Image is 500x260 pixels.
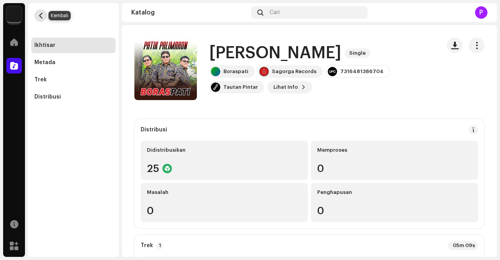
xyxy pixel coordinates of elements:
div: Distribusi [34,94,61,100]
strong: Trek [141,242,153,249]
div: Metada [34,59,55,66]
span: Lihat Info [273,79,298,95]
div: Penghapusan [317,189,472,195]
span: Cari [270,9,280,16]
div: Trek [34,77,47,83]
button: Lihat Info [267,81,312,93]
div: P [475,6,487,19]
img: 64f15ab7-a28a-4bb5-a164-82594ec98160 [6,6,22,22]
div: Tautan Pintar [223,84,258,90]
img: 8a73ed45-481f-490a-be6a-05beebca547e [259,67,269,76]
re-m-nav-item: Ikhtisar [31,38,116,53]
div: Boraspati [223,68,248,75]
h1: [PERSON_NAME] [209,44,341,62]
div: Sagorga Records [272,68,316,75]
div: Masalah [147,189,302,195]
div: 7316481386704 [340,68,384,75]
div: 05m 09s [448,241,478,250]
span: Single [345,48,370,58]
div: Katalog [131,9,248,16]
div: Didistribusikan [147,147,302,153]
p-badge: 1 [156,242,163,249]
div: Ikhtisar [34,42,55,48]
div: Memproses [317,147,472,153]
re-m-nav-item: Distribusi [31,89,116,105]
re-m-nav-item: Trek [31,72,116,88]
re-m-nav-item: Metada [31,55,116,70]
div: Distribusi [141,127,167,133]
